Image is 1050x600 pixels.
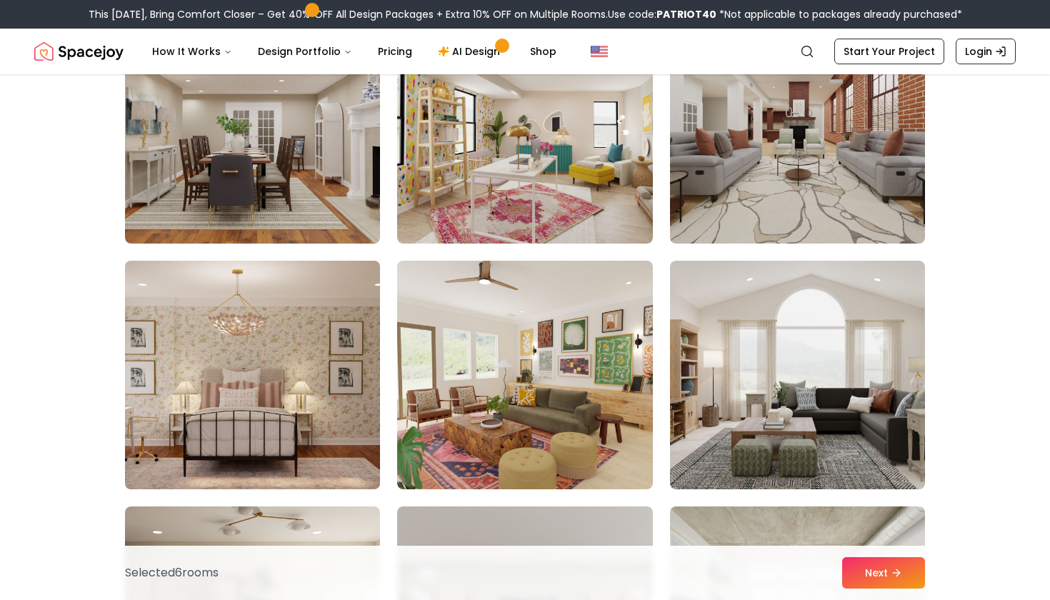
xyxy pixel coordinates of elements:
div: This [DATE], Bring Comfort Closer – Get 40% OFF All Design Packages + Extra 10% OFF on Multiple R... [89,7,962,21]
nav: Main [141,37,568,66]
img: Room room-50 [397,15,652,244]
span: *Not applicable to packages already purchased* [716,7,962,21]
img: Room room-54 [670,261,925,489]
button: Design Portfolio [246,37,364,66]
a: Spacejoy [34,37,124,66]
button: How It Works [141,37,244,66]
img: Room room-51 [670,15,925,244]
img: Room room-52 [119,255,386,495]
a: Shop [519,37,568,66]
img: Room room-49 [125,15,380,244]
a: Pricing [366,37,424,66]
img: Spacejoy Logo [34,37,124,66]
a: Start Your Project [834,39,944,64]
span: Use code: [608,7,716,21]
a: AI Design [426,37,516,66]
img: Room room-53 [397,261,652,489]
b: PATRIOT40 [656,7,716,21]
a: Login [956,39,1016,64]
button: Next [842,557,925,589]
p: Selected 6 room s [125,564,219,581]
img: United States [591,43,608,60]
nav: Global [34,29,1016,74]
